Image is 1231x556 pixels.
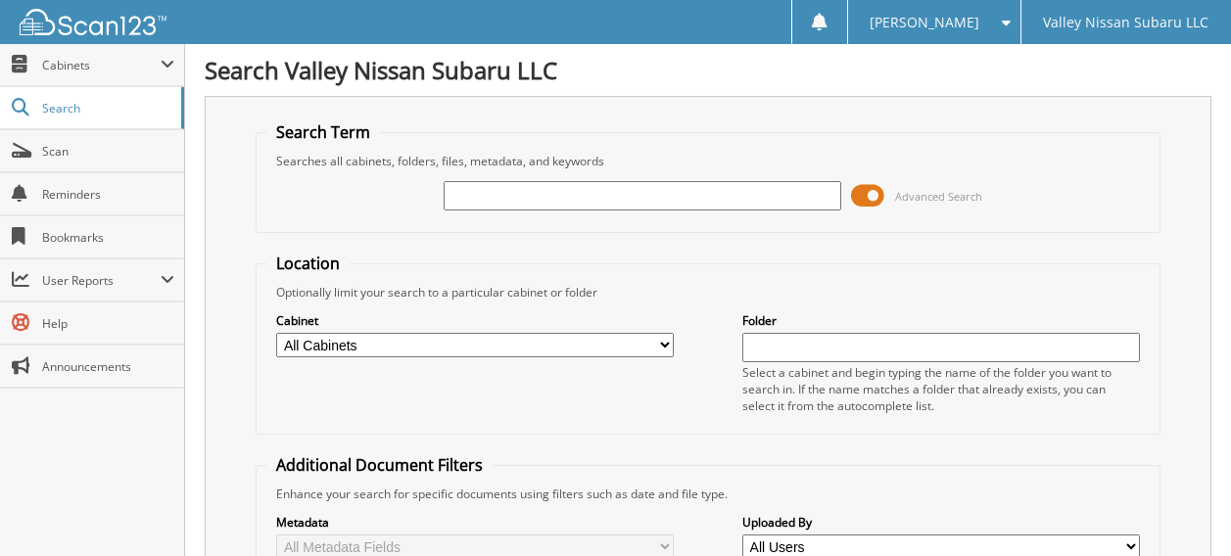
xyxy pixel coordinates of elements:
[742,312,1140,329] label: Folder
[205,54,1211,86] h1: Search Valley Nissan Subaru LLC
[266,284,1149,301] div: Optionally limit your search to a particular cabinet or folder
[266,253,350,274] legend: Location
[42,358,174,375] span: Announcements
[42,186,174,203] span: Reminders
[1043,17,1208,28] span: Valley Nissan Subaru LLC
[266,153,1149,169] div: Searches all cabinets, folders, files, metadata, and keywords
[276,312,674,329] label: Cabinet
[42,315,174,332] span: Help
[870,17,979,28] span: [PERSON_NAME]
[42,100,171,116] span: Search
[42,229,174,246] span: Bookmarks
[20,9,166,35] img: scan123-logo-white.svg
[266,121,380,143] legend: Search Term
[742,514,1140,531] label: Uploaded By
[266,454,493,476] legend: Additional Document Filters
[895,189,982,204] span: Advanced Search
[266,486,1149,502] div: Enhance your search for specific documents using filters such as date and file type.
[742,364,1140,414] div: Select a cabinet and begin typing the name of the folder you want to search in. If the name match...
[276,514,674,531] label: Metadata
[42,57,161,73] span: Cabinets
[42,272,161,289] span: User Reports
[42,143,174,160] span: Scan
